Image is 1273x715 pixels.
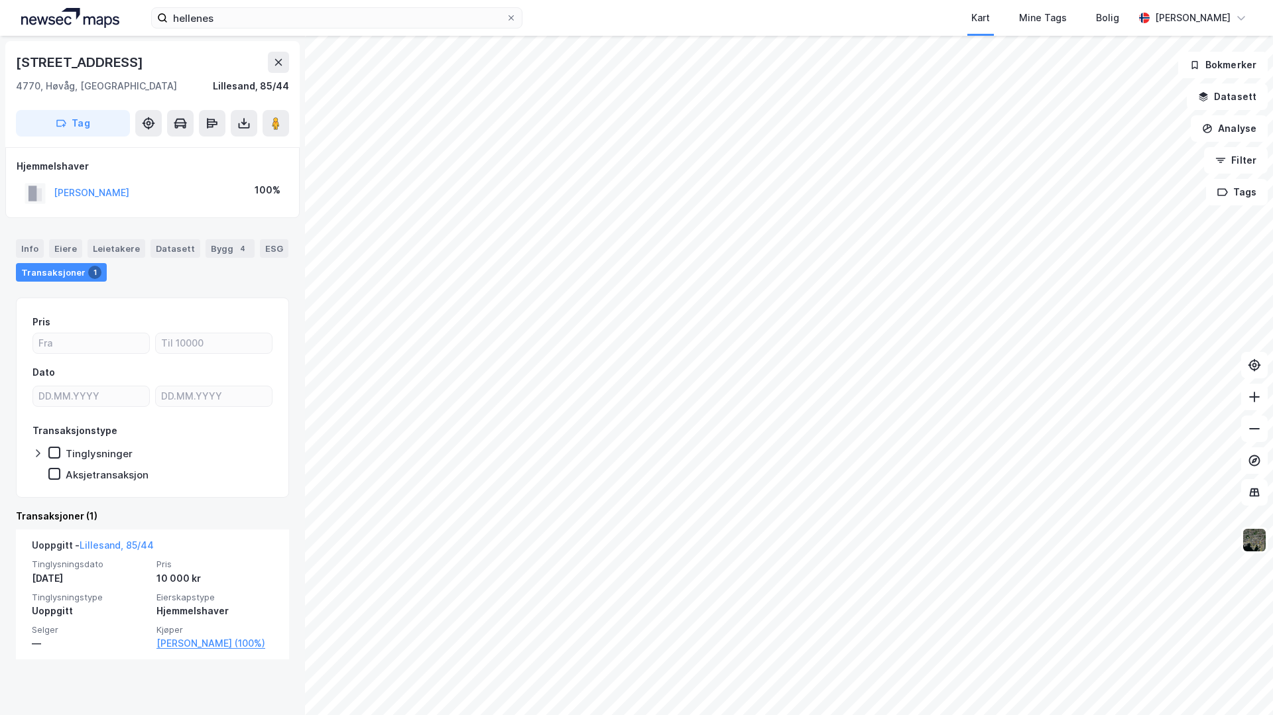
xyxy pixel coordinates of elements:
div: Uoppgitt - [32,537,154,559]
div: 4770, Høvåg, [GEOGRAPHIC_DATA] [16,78,177,94]
span: Tinglysningstype [32,592,149,603]
iframe: Chat Widget [1207,651,1273,715]
input: Søk på adresse, matrikkel, gårdeiere, leietakere eller personer [168,8,506,28]
button: Analyse [1191,115,1268,142]
div: Kart [971,10,990,26]
div: 10 000 kr [156,571,273,586]
div: Tinglysninger [66,447,133,460]
div: Leietakere [88,239,145,258]
a: Lillesand, 85/44 [80,539,154,551]
div: Bygg [206,239,255,258]
div: 4 [236,242,249,255]
button: Datasett [1187,83,1268,110]
input: Til 10000 [156,333,272,353]
span: Selger [32,624,149,635]
a: [PERSON_NAME] (100%) [156,635,273,651]
div: Hjemmelshaver [17,158,288,174]
div: Pris [32,314,50,330]
div: Hjemmelshaver [156,603,273,619]
span: Tinglysningsdato [32,559,149,570]
div: Kontrollprogram for chat [1207,651,1273,715]
div: [DATE] [32,571,149,586]
div: Bolig [1096,10,1119,26]
span: Kjøper [156,624,273,635]
img: 9k= [1242,527,1267,553]
div: Transaksjoner (1) [16,508,289,524]
div: 1 [88,266,101,279]
span: Eierskapstype [156,592,273,603]
div: Eiere [49,239,82,258]
input: DD.MM.YYYY [156,386,272,406]
button: Tags [1206,179,1268,205]
div: Transaksjoner [16,263,107,282]
div: 100% [255,182,280,198]
input: Fra [33,333,149,353]
div: — [32,635,149,651]
div: Dato [32,364,55,380]
div: Lillesand, 85/44 [213,78,289,94]
div: ESG [260,239,288,258]
div: [PERSON_NAME] [1155,10,1231,26]
div: Transaksjonstype [32,423,117,439]
span: Pris [156,559,273,570]
div: Mine Tags [1019,10,1067,26]
img: logo.a4113a55bc3d86da70a041830d287a7e.svg [21,8,119,28]
div: Info [16,239,44,258]
div: [STREET_ADDRESS] [16,52,146,73]
button: Bokmerker [1178,52,1268,78]
button: Tag [16,110,130,137]
div: Aksjetransaksjon [66,468,149,481]
input: DD.MM.YYYY [33,386,149,406]
div: Uoppgitt [32,603,149,619]
div: Datasett [151,239,200,258]
button: Filter [1204,147,1268,174]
